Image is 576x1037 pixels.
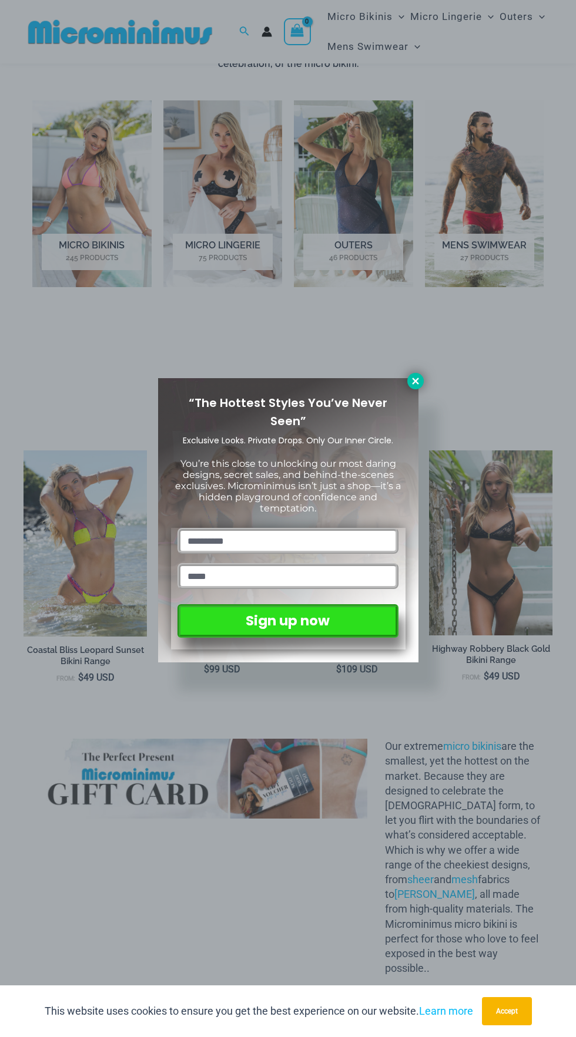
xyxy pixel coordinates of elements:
[407,373,424,389] button: Close
[175,458,401,514] span: You’re this close to unlocking our most daring designs, secret sales, and behind-the-scenes exclu...
[183,435,393,446] span: Exclusive Looks. Private Drops. Only Our Inner Circle.
[419,1005,473,1017] a: Learn more
[482,997,532,1025] button: Accept
[189,395,387,429] span: “The Hottest Styles You’ve Never Seen”
[178,604,398,638] button: Sign up now
[45,1002,473,1020] p: This website uses cookies to ensure you get the best experience on our website.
